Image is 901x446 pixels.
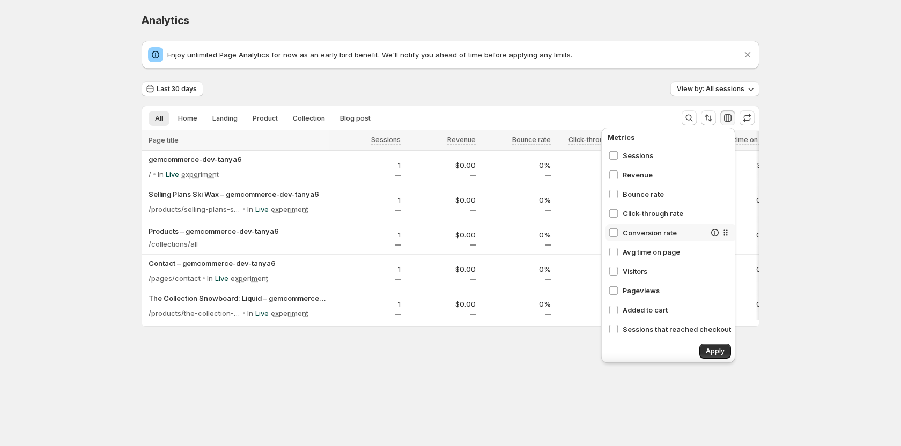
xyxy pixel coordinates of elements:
p: In [247,204,253,214]
p: Live [166,169,179,180]
button: Contact – gemcommerce-dev-tanya6 [149,258,326,269]
span: Home [178,114,197,123]
p: Metrics [608,132,731,143]
span: All [155,114,163,123]
p: 1 [332,195,401,205]
p: In [207,273,213,284]
p: $0.00 [407,299,476,309]
span: Analytics [142,14,189,27]
span: Landing [212,114,238,123]
p: 1 [332,264,401,274]
span: Visitors [623,266,731,277]
p: 0% [482,195,551,205]
p: /collections/all [149,239,198,249]
p: Enjoy unlimited Page Analytics for now as an early bird benefit. We'll notify you ahead of time b... [167,49,742,60]
span: Click-through rate [623,208,731,219]
p: In [247,308,253,318]
span: View by: All sessions [677,85,744,93]
p: 1 [332,299,401,309]
span: Last 30 days [157,85,197,93]
p: Live [215,273,228,284]
p: 1 [332,160,401,170]
span: Revenue [623,169,731,180]
p: 0.00s [707,195,776,205]
p: 0% [557,299,626,309]
p: 0% [482,264,551,274]
span: Avg time on page [720,136,776,144]
p: 0.00s [707,229,776,240]
p: 0% [482,299,551,309]
button: Dismiss notification [740,47,755,62]
span: Sessions [623,150,731,161]
span: Product [253,114,278,123]
p: 0.00s [707,264,776,274]
button: Apply [699,344,731,359]
span: Revenue [447,136,476,144]
p: experiment [271,204,308,214]
button: Search and filter results [682,110,697,125]
button: Selling Plans Ski Wax – gemcommerce-dev-tanya6 [149,189,326,199]
button: View by: All sessions [670,81,759,96]
p: / [149,169,151,180]
span: Conversion rate [623,227,705,238]
span: Sessions [371,136,401,144]
p: experiment [271,308,308,318]
button: gemcommerce-dev-tanya6 [149,154,326,165]
span: Avg time on page [623,247,731,257]
span: Bounce rate [623,189,731,199]
span: Blog post [340,114,371,123]
p: 0.00s [707,299,776,309]
p: 0% [482,160,551,170]
p: $0.00 [407,195,476,205]
p: /products/selling-plans-ski-wax [149,204,241,214]
p: experiment [181,169,219,180]
p: $0.00 [407,229,476,240]
button: Products – gemcommerce-dev-tanya6 [149,226,326,236]
span: Collection [293,114,325,123]
p: 100% [557,195,626,205]
span: Sessions that reached checkout [623,324,731,334]
p: 50% [557,229,626,240]
p: $0.00 [407,264,476,274]
button: Last 30 days [142,81,203,96]
p: Live [255,308,269,318]
p: Live [255,204,269,214]
span: Apply [706,347,725,355]
p: In [158,169,164,180]
p: 1 [332,229,401,240]
p: /products/the-collection-snowboard-liquid [149,308,241,318]
p: experiment [231,273,268,284]
span: Pageviews [623,285,731,296]
p: /pages/contact [149,273,201,284]
p: $0.00 [407,160,476,170]
span: Bounce rate [512,136,551,144]
span: Added to cart [623,304,731,315]
p: 50% [557,160,626,170]
button: Sort the results [701,110,716,125]
button: The Collection Snowboard: Liquid – gemcommerce-dev-tanya6 [149,293,326,303]
p: 0% [482,229,551,240]
span: Page title [149,136,179,145]
p: 3.00s [707,160,776,170]
p: 100% [557,264,626,274]
span: Click-through rate [568,136,626,144]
